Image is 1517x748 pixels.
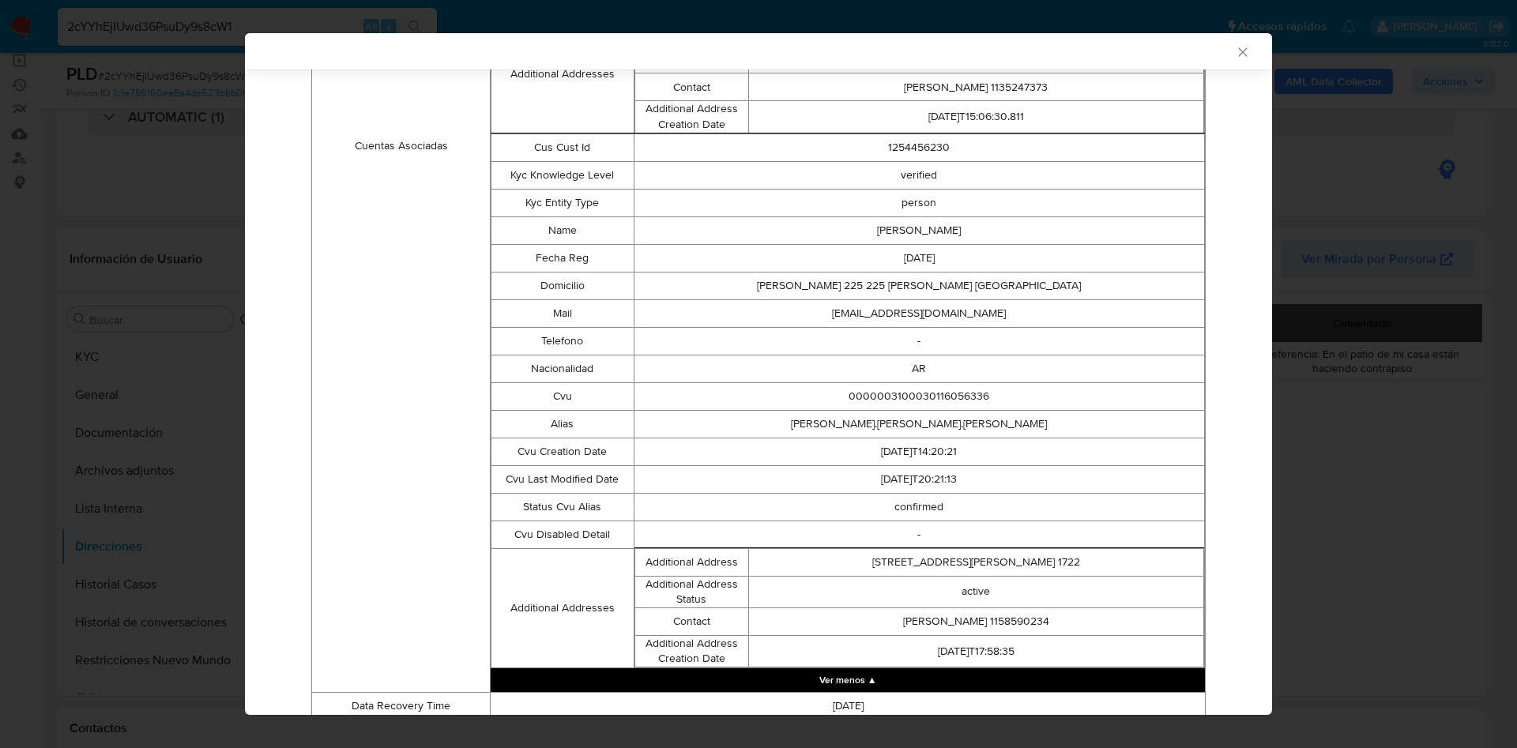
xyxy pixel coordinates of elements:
[1235,44,1249,58] button: Cerrar ventana
[312,693,491,720] td: Data Recovery Time
[491,493,634,521] td: Status Cvu Alias
[491,244,634,272] td: Fecha Reg
[491,14,634,133] td: Additional Addresses
[634,548,748,576] td: Additional Address
[491,161,634,189] td: Kyc Knowledge Level
[634,101,748,133] td: Additional Address Creation Date
[634,493,1204,521] td: confirmed
[491,189,634,216] td: Kyc Entity Type
[634,299,1204,327] td: [EMAIL_ADDRESS][DOMAIN_NAME]
[245,33,1272,715] div: closure-recommendation-modal
[634,382,1204,410] td: 0000003100030116056336
[748,548,1203,576] td: [STREET_ADDRESS][PERSON_NAME] 1722
[491,521,634,548] td: Cvu Disabled Detail
[491,272,634,299] td: Domicilio
[748,73,1203,101] td: [PERSON_NAME] 1135247373
[491,693,1206,720] td: [DATE]
[491,465,634,493] td: Cvu Last Modified Date
[748,101,1203,133] td: [DATE]T15:06:30.811
[634,465,1204,493] td: [DATE]T20:21:13
[634,133,1204,161] td: 1254456230
[491,438,634,465] td: Cvu Creation Date
[491,327,634,355] td: Telefono
[634,521,1204,548] td: -
[634,327,1204,355] td: -
[634,410,1204,438] td: [PERSON_NAME].[PERSON_NAME].[PERSON_NAME]
[634,355,1204,382] td: AR
[634,216,1204,244] td: [PERSON_NAME]
[634,576,748,607] td: Additional Address Status
[634,73,748,101] td: Contact
[634,244,1204,272] td: [DATE]
[491,668,1205,692] button: Collapse array
[748,635,1203,667] td: [DATE]T17:58:35
[491,355,634,382] td: Nacionalidad
[491,216,634,244] td: Name
[491,548,634,667] td: Additional Addresses
[634,272,1204,299] td: [PERSON_NAME] 225 225 [PERSON_NAME] [GEOGRAPHIC_DATA]
[748,607,1203,635] td: [PERSON_NAME] 1158590234
[634,161,1204,189] td: verified
[634,607,748,635] td: Contact
[748,576,1203,607] td: active
[491,382,634,410] td: Cvu
[634,189,1204,216] td: person
[491,299,634,327] td: Mail
[491,410,634,438] td: Alias
[634,438,1204,465] td: [DATE]T14:20:21
[634,635,748,667] td: Additional Address Creation Date
[491,133,634,161] td: Cus Cust Id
